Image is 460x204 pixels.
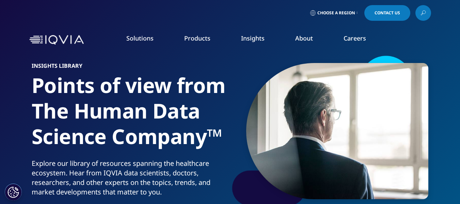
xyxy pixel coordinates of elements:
a: Solutions [126,34,154,42]
button: Cookies Settings [5,184,22,201]
a: Insights [241,34,265,42]
a: Careers [344,34,366,42]
span: Contact Us [375,11,400,15]
a: About [295,34,313,42]
p: Explore our library of resources spanning the healthcare ecosystem. Hear from IQVIA data scientis... [32,159,227,201]
h6: Insights Library [32,63,227,73]
h1: Points of view from The Human Data Science Company™ [32,73,227,159]
img: IQVIA Healthcare Information Technology and Pharma Clinical Research Company [29,35,84,45]
a: Contact Us [364,5,410,21]
img: gettyimages-994519422-900px.jpg [246,63,428,199]
span: Choose a Region [317,10,355,16]
a: Products [184,34,210,42]
nav: Primary [86,24,431,56]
